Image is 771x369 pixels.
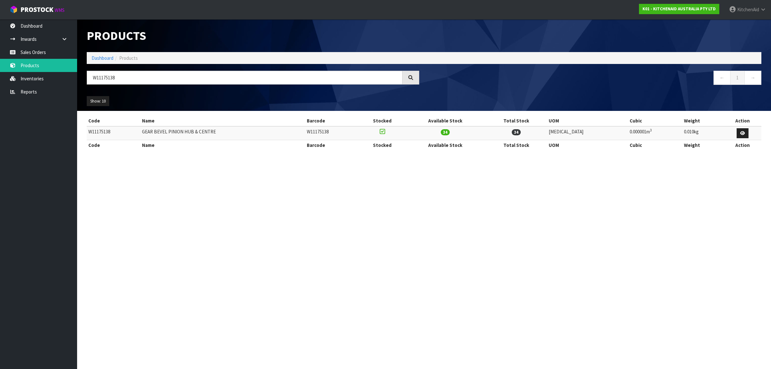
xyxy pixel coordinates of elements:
[485,140,547,150] th: Total Stock
[650,128,652,132] sup: 3
[87,140,140,150] th: Code
[744,71,761,85] a: →
[628,140,682,150] th: Cubic
[87,71,403,85] input: Search products
[429,71,761,86] nav: Page navigation
[682,116,723,126] th: Weight
[547,140,628,150] th: UOM
[628,126,682,140] td: 0.000001m
[87,116,140,126] th: Code
[512,129,521,135] span: 34
[140,140,305,150] th: Name
[441,129,450,135] span: 34
[730,71,745,85] a: 1
[305,116,359,126] th: Barcode
[87,126,140,140] td: W11175138
[305,126,359,140] td: W11175138
[547,116,628,126] th: UOM
[359,140,405,150] th: Stocked
[55,7,65,13] small: WMS
[92,55,113,61] a: Dashboard
[405,116,485,126] th: Available Stock
[140,126,305,140] td: GEAR BEVEL PINION HUB & CENTRE
[682,140,723,150] th: Weight
[713,71,731,85] a: ←
[87,96,109,106] button: Show: 10
[305,140,359,150] th: Barcode
[485,116,547,126] th: Total Stock
[723,116,761,126] th: Action
[628,116,682,126] th: Cubic
[405,140,485,150] th: Available Stock
[642,6,716,12] strong: K01 - KITCHENAID AUSTRALIA PTY LTD
[21,5,53,14] span: ProStock
[682,126,723,140] td: 0.010kg
[119,55,138,61] span: Products
[140,116,305,126] th: Name
[10,5,18,14] img: cube-alt.png
[723,140,761,150] th: Action
[737,6,759,13] span: KitchenAid
[359,116,405,126] th: Stocked
[547,126,628,140] td: [MEDICAL_DATA]
[87,29,419,42] h1: Products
